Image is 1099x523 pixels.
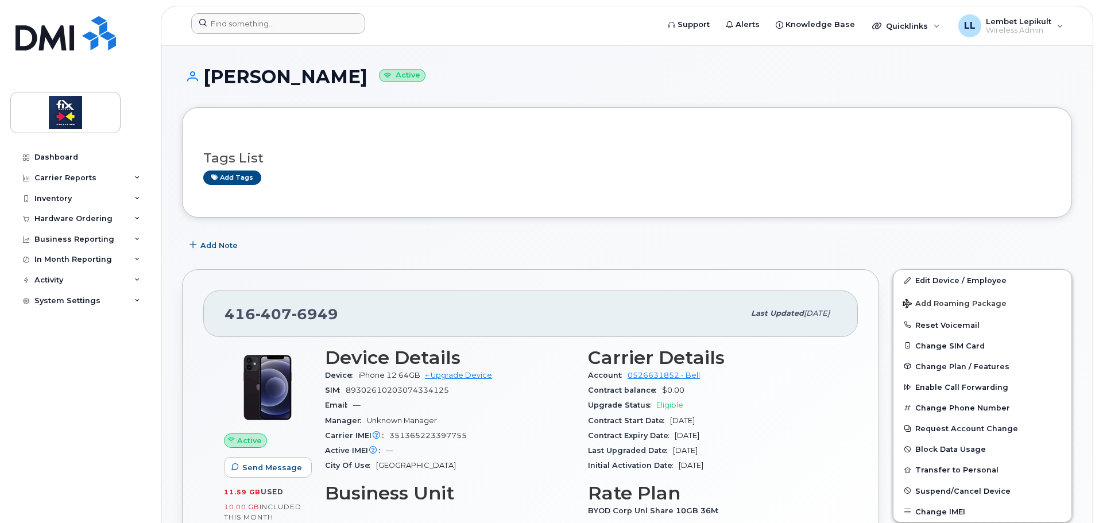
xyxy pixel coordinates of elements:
[346,386,449,394] span: 89302610203074334125
[804,309,830,317] span: [DATE]
[325,431,389,440] span: Carrier IMEI
[751,309,804,317] span: Last updated
[893,377,1071,397] button: Enable Call Forwarding
[893,481,1071,501] button: Suspend/Cancel Device
[358,371,420,379] span: iPhone 12 64GB
[425,371,492,379] a: + Upgrade Device
[662,386,684,394] span: $0.00
[675,431,699,440] span: [DATE]
[893,459,1071,480] button: Transfer to Personal
[261,487,284,496] span: used
[588,506,724,515] span: BYOD Corp Unl Share 10GB 36M
[588,483,837,503] h3: Rate Plan
[224,457,312,478] button: Send Message
[203,151,1051,165] h3: Tags List
[903,299,1007,310] span: Add Roaming Package
[325,446,386,455] span: Active IMEI
[628,371,700,379] a: 0526631852 - Bell
[292,305,338,323] span: 6949
[325,347,574,368] h3: Device Details
[893,397,1071,418] button: Change Phone Number
[389,431,467,440] span: 351365223397755
[588,431,675,440] span: Contract Expiry Date
[242,462,302,473] span: Send Message
[893,439,1071,459] button: Block Data Usage
[588,416,670,425] span: Contract Start Date
[893,501,1071,522] button: Change IMEI
[325,416,367,425] span: Manager
[915,486,1011,495] span: Suspend/Cancel Device
[379,69,425,82] small: Active
[386,446,393,455] span: —
[200,240,238,251] span: Add Note
[673,446,698,455] span: [DATE]
[203,171,261,185] a: Add tags
[182,67,1072,87] h1: [PERSON_NAME]
[224,502,301,521] span: included this month
[588,371,628,379] span: Account
[670,416,695,425] span: [DATE]
[367,416,437,425] span: Unknown Manager
[893,270,1071,290] a: Edit Device / Employee
[656,401,683,409] span: Eligible
[325,401,353,409] span: Email
[679,461,703,470] span: [DATE]
[325,483,574,503] h3: Business Unit
[915,383,1008,392] span: Enable Call Forwarding
[224,488,261,496] span: 11.59 GB
[893,335,1071,356] button: Change SIM Card
[893,356,1071,377] button: Change Plan / Features
[225,305,338,323] span: 416
[588,347,837,368] h3: Carrier Details
[915,362,1009,370] span: Change Plan / Features
[237,435,262,446] span: Active
[588,386,662,394] span: Contract balance
[325,371,358,379] span: Device
[893,418,1071,439] button: Request Account Change
[182,235,247,255] button: Add Note
[233,353,302,422] img: iPhone_12.jpg
[325,461,376,470] span: City Of Use
[893,291,1071,315] button: Add Roaming Package
[893,315,1071,335] button: Reset Voicemail
[376,461,456,470] span: [GEOGRAPHIC_DATA]
[588,401,656,409] span: Upgrade Status
[325,386,346,394] span: SIM
[224,503,260,511] span: 10.00 GB
[353,401,361,409] span: —
[256,305,292,323] span: 407
[588,461,679,470] span: Initial Activation Date
[588,446,673,455] span: Last Upgraded Date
